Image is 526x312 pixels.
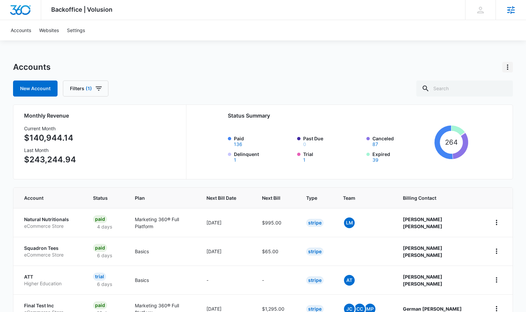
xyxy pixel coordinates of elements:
td: [DATE] [198,237,254,266]
p: Squadron Tees [24,245,77,252]
p: 6 days [93,252,116,259]
label: Paid [234,135,293,147]
span: (1) [86,86,92,91]
div: Paid [93,301,107,309]
td: $65.00 [254,237,298,266]
div: Stripe [306,219,324,227]
div: Trial [93,273,106,281]
p: eCommerce Store [24,223,77,229]
a: Websites [35,20,63,40]
span: Backoffice | Volusion [51,6,112,13]
h1: Accounts [13,62,51,72]
button: home [491,246,502,257]
button: Canceled [372,142,378,147]
h3: Last Month [24,147,76,154]
button: Trial [303,158,305,162]
h2: Monthly Revenue [24,112,178,120]
span: Status [93,194,109,201]
button: Expired [372,158,378,162]
strong: [PERSON_NAME] [PERSON_NAME] [403,274,442,287]
span: Type [306,194,317,201]
label: Past Due [303,135,362,147]
a: ATTHigher Education [24,274,77,287]
span: Account [24,194,67,201]
p: Natural Nutritionals [24,216,77,223]
div: Paid [93,215,107,223]
p: Marketing 360® Full Platform [135,216,190,230]
span: Billing Contact [403,194,475,201]
h3: Current Month [24,125,76,132]
p: Basics [135,277,190,284]
td: - [198,266,254,294]
input: Search [416,81,513,97]
a: Settings [63,20,89,40]
span: Team [343,194,377,201]
p: Basics [135,248,190,255]
p: eCommerce Store [24,252,77,258]
span: Next Bill Date [206,194,236,201]
td: $995.00 [254,208,298,237]
td: - [254,266,298,294]
p: $243,244.94 [24,154,76,166]
tspan: 264 [445,138,458,146]
a: Accounts [7,20,35,40]
label: Delinquent [234,151,293,162]
span: LM [344,217,355,228]
label: Canceled [372,135,432,147]
h2: Status Summary [228,112,468,120]
button: home [491,275,502,285]
p: 6 days [93,281,116,288]
p: $140,944.14 [24,132,76,144]
button: Delinquent [234,158,236,162]
strong: German [PERSON_NAME] [403,306,462,312]
p: Final Test Inc [24,302,77,309]
div: Paid [93,244,107,252]
span: Plan [135,194,190,201]
p: 4 days [93,223,116,230]
span: At [344,275,355,286]
label: Trial [303,151,362,162]
span: Next Bill [262,194,280,201]
button: Paid [234,142,242,147]
button: home [491,217,502,228]
a: Natural NutritionalseCommerce Store [24,216,77,229]
button: Actions [502,62,513,72]
p: ATT [24,274,77,280]
a: Squadron TeeseCommerce Store [24,245,77,258]
strong: [PERSON_NAME] [PERSON_NAME] [403,216,442,229]
p: Higher Education [24,280,77,287]
td: [DATE] [198,208,254,237]
div: Stripe [306,248,324,256]
a: New Account [13,81,58,97]
div: Stripe [306,276,324,284]
strong: [PERSON_NAME] [PERSON_NAME] [403,245,442,258]
label: Expired [372,151,432,162]
button: Filters(1) [63,81,108,97]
